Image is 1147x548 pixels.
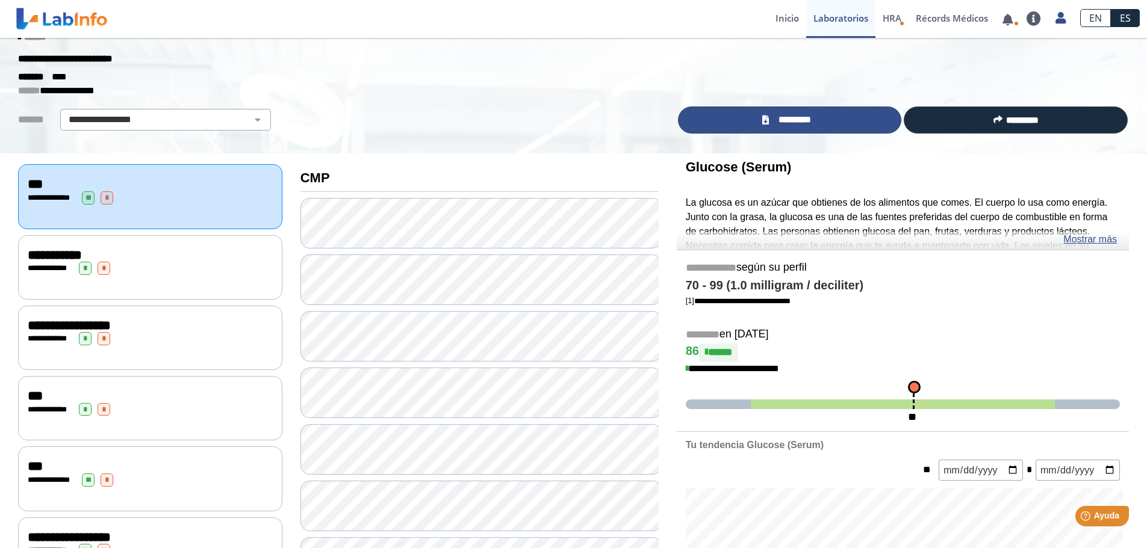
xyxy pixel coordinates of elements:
[686,440,824,450] b: Tu tendencia Glucose (Serum)
[686,343,1120,362] h4: 86
[686,195,1120,282] p: La glucosa es un azúcar que obtienes de los alimentos que comes. El cuerpo lo usa como energía. J...
[686,328,1120,342] h5: en [DATE]
[300,170,330,185] b: CMP
[1063,232,1117,247] a: Mostrar más
[1111,9,1140,27] a: ES
[686,279,1120,293] h4: 70 - 99 (1.0 milligram / deciliter)
[686,261,1120,275] h5: según su perfil
[939,460,1023,481] input: mm/dd/yyyy
[686,159,792,174] b: Glucose (Serum)
[1040,501,1134,535] iframe: Help widget launcher
[686,296,791,305] a: [1]
[1036,460,1120,481] input: mm/dd/yyyy
[883,12,901,24] span: HRA
[1080,9,1111,27] a: EN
